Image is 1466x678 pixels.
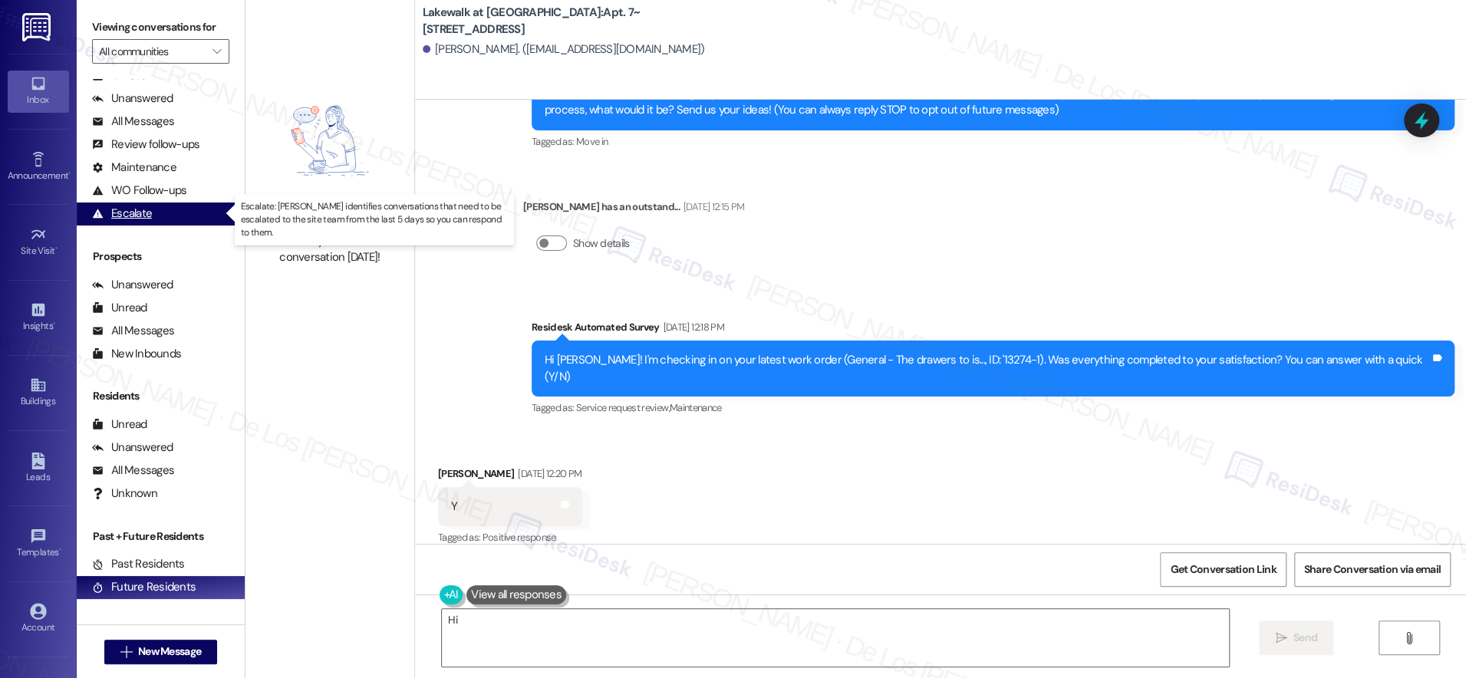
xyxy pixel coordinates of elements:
span: • [68,168,71,179]
div: [PERSON_NAME] has an outstand... [523,199,744,220]
div: Hi [PERSON_NAME]! We're so glad you chose Lakewalk at [GEOGRAPHIC_DATA]! We would love to improve... [545,86,1430,119]
div: Tagged as: [532,130,1454,153]
img: ResiDesk Logo [22,13,54,41]
span: • [53,318,55,329]
span: • [59,545,61,555]
i:  [1275,632,1286,644]
div: Unanswered [92,439,173,456]
button: Share Conversation via email [1294,552,1451,587]
div: Review follow-ups [92,137,199,153]
span: Service request review , [576,401,670,414]
label: Show details [573,235,630,252]
div: Future Residents [92,579,196,595]
a: Leads [8,448,69,489]
span: Positive response [483,531,556,544]
div: Tagged as: [438,526,582,548]
b: Lakewalk at [GEOGRAPHIC_DATA]: Apt. 7~[STREET_ADDRESS] [423,5,730,38]
div: Unanswered [92,277,173,293]
div: Hi [PERSON_NAME]! I'm checking in on your latest work order (General - The drawers to is..., ID: ... [545,352,1430,385]
div: Prospects [77,248,245,265]
div: [PERSON_NAME]. ([EMAIL_ADDRESS][DOMAIN_NAME]) [423,41,705,58]
div: Tagged as: [532,397,1454,419]
div: All Messages [92,323,174,339]
div: All Messages [92,462,174,479]
span: Send [1293,630,1317,646]
div: [DATE] 12:20 PM [514,466,581,482]
div: WO Follow-ups [92,183,186,199]
button: New Message [104,640,218,664]
div: Unanswered [92,91,173,107]
button: Send [1259,620,1333,655]
textarea: Hi {{first_name}}! I see you have a work order in progress. I'm happy to check on the status of w... [442,609,1229,666]
div: [PERSON_NAME] [438,466,582,487]
div: New Inbounds [92,346,181,362]
span: Get Conversation Link [1170,561,1276,578]
span: • [55,243,58,254]
p: Escalate: [PERSON_NAME] identifies conversations that need to be escalated to the site team from ... [241,200,508,239]
div: Unread [92,416,147,433]
i:  [212,45,221,58]
div: Maintenance [92,160,176,176]
a: Buildings [8,372,69,413]
div: Residents [77,388,245,404]
div: [DATE] 12:15 PM [680,199,744,215]
div: Escalate [92,206,152,222]
div: Residesk Automated Survey [532,319,1454,341]
span: Move in [576,135,608,148]
div: Unread [92,300,147,316]
i:  [120,646,132,658]
a: Account [8,598,69,640]
div: All Messages [92,114,174,130]
div: [DATE] 12:18 PM [660,319,724,335]
label: Viewing conversations for [92,15,229,39]
div: Past + Future Residents [77,528,245,545]
i:  [1403,632,1415,644]
a: Site Visit • [8,222,69,263]
button: Get Conversation Link [1160,552,1286,587]
div: Unknown [92,485,157,502]
div: Y [451,499,457,515]
div: Past Residents [92,556,185,572]
span: New Message [138,643,201,660]
a: Inbox [8,71,69,112]
a: Templates • [8,523,69,564]
span: Share Conversation via email [1304,561,1441,578]
img: empty-state [262,73,397,209]
a: Insights • [8,297,69,338]
span: Maintenance [670,401,722,414]
input: All communities [99,39,205,64]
